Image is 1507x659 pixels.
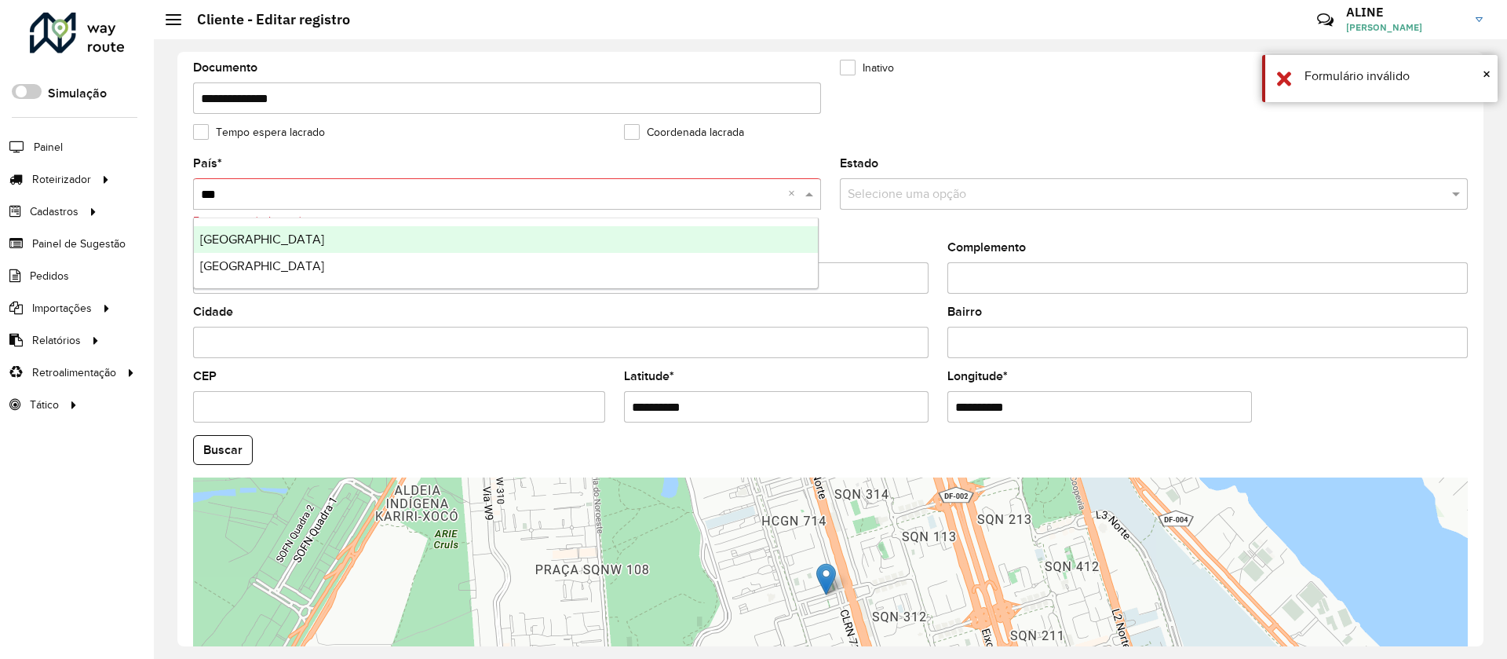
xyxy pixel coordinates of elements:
label: Simulação [48,84,107,103]
span: Pedidos [30,268,69,284]
span: [PERSON_NAME] [1346,20,1464,35]
label: Documento [193,58,257,77]
label: CEP [193,367,217,386]
span: Clear all [788,185,801,203]
label: Coordenada lacrada [624,124,744,141]
label: País [193,154,222,173]
h2: Cliente - Editar registro [181,11,350,28]
span: Tático [30,397,59,413]
span: Cadastros [30,203,78,220]
label: Cidade [193,302,233,321]
label: Estado [840,154,878,173]
label: Tempo espera lacrado [193,124,325,141]
label: Complemento [947,238,1026,257]
span: [GEOGRAPHIC_DATA] [200,259,324,273]
label: Latitude [624,367,674,386]
label: Longitude [947,367,1008,386]
span: Importações [32,300,92,317]
span: Relatórios [32,332,81,349]
label: Inativo [840,60,894,76]
div: Formulário inválido [1304,67,1486,86]
span: × [1483,65,1491,82]
span: Painel de Sugestão [32,236,126,252]
formly-validation-message: Este campo é obrigatório [193,215,315,227]
h3: ALINE [1346,5,1464,20]
span: [GEOGRAPHIC_DATA] [200,232,324,246]
a: Contato Rápido [1308,3,1342,37]
button: Buscar [193,435,253,465]
label: Bairro [947,302,982,321]
ng-dropdown-panel: Options list [193,218,819,289]
img: Marker [816,563,836,595]
button: Close [1483,62,1491,86]
span: Painel [34,139,63,156]
span: Roteirizador [32,171,91,188]
span: Retroalimentação [32,364,116,381]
